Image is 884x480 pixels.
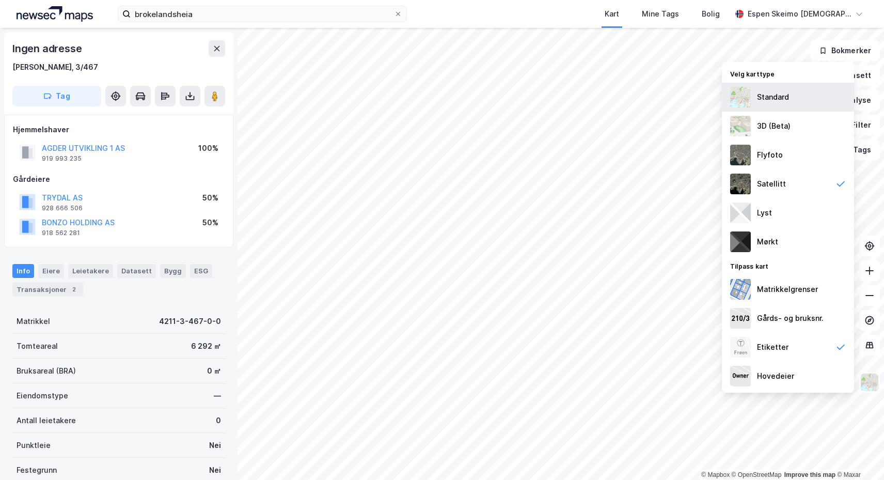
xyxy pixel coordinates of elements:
div: Nei [209,439,221,452]
div: Antall leietakere [17,414,76,427]
img: logo.a4113a55bc3d86da70a041830d287a7e.svg [17,6,93,22]
button: Filter [830,115,880,135]
img: Z [860,373,879,392]
div: Hovedeier [757,370,794,382]
button: Bokmerker [810,40,880,61]
div: Datasett [117,264,156,277]
div: Matrikkel [17,315,50,328]
div: Tomteareal [17,340,58,352]
img: Z [730,87,751,107]
div: 928 666 506 [42,204,83,212]
div: Espen Skeimo [DEMOGRAPHIC_DATA] [748,8,851,20]
div: Bolig [702,8,720,20]
img: nCdM7BzjoCAAAAAElFTkSuQmCC [730,231,751,252]
img: cadastreBorders.cfe08de4b5ddd52a10de.jpeg [730,279,751,300]
img: luj3wr1y2y3+OchiMxRmMxRlscgabnMEmZ7DJGWxyBpucwSZnsMkZbHIGm5zBJmewyRlscgabnMEmZ7DJGWxyBpucwSZnsMkZ... [730,203,751,223]
div: Bruksareal (BRA) [17,365,76,377]
button: Tags [832,140,880,160]
div: 50% [202,216,218,229]
div: Ingen adresse [12,40,84,57]
div: Eiendomstype [17,390,68,402]
div: Gårdeiere [13,173,225,185]
div: 6 292 ㎡ [191,340,221,352]
div: Punktleie [17,439,51,452]
div: 3D (Beta) [757,120,791,132]
div: 0 ㎡ [207,365,221,377]
div: Tilpass kart [722,256,854,275]
iframe: Chat Widget [832,430,884,480]
div: Standard [757,91,789,103]
button: Tag [12,86,101,106]
a: Mapbox [701,471,730,478]
div: 50% [202,192,218,204]
a: Improve this map [784,471,835,478]
div: Nei [209,464,221,476]
div: Info [12,264,34,277]
img: cadastreKeys.547ab17ec502f5a4ef2b.jpeg [730,308,751,329]
div: Mørkt [757,236,778,248]
div: 4211-3-467-0-0 [159,315,221,328]
img: majorOwner.b5e170eddb5c04bfeeff.jpeg [730,366,751,386]
div: Leietakere [68,264,113,277]
div: Festegrunn [17,464,57,476]
div: Lyst [757,207,772,219]
div: Matrikkelgrenser [757,283,818,296]
div: Kontrollprogram for chat [832,430,884,480]
div: Transaksjoner [12,282,83,297]
div: Kart [605,8,619,20]
div: Etiketter [757,341,788,353]
div: 100% [198,142,218,154]
img: Z [730,145,751,165]
div: [PERSON_NAME], 3/467 [12,61,98,73]
div: Flyfoto [757,149,783,161]
div: Mine Tags [642,8,679,20]
img: 9k= [730,174,751,194]
div: ESG [190,264,212,277]
div: Velg karttype [722,64,854,83]
div: Satellitt [757,178,786,190]
div: Gårds- og bruksnr. [757,312,824,324]
div: Eiere [38,264,64,277]
div: 918 562 281 [42,229,80,237]
a: OpenStreetMap [732,471,782,478]
div: 919 993 235 [42,154,82,163]
div: — [214,390,221,402]
img: Z [730,337,751,358]
div: Hjemmelshaver [13,123,225,136]
div: 0 [216,414,221,427]
img: Z [730,116,751,136]
div: Bygg [160,264,186,277]
input: Søk på adresse, matrikkel, gårdeiere, leietakere eller personer [131,6,394,22]
div: 2 [69,284,79,295]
